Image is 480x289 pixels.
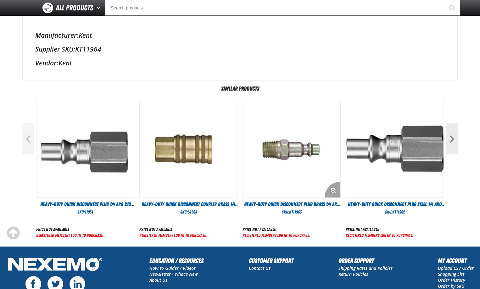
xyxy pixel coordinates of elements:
[438,277,465,283] a: Order History
[438,256,474,265] h2: My Account
[325,182,340,197] button: Enlarge Product Image. Opens a popup
[149,256,204,265] h2: Education / Resources
[35,58,445,67] div: Kent
[438,271,464,277] a: Shopping List
[438,265,474,271] a: Upload CSV Order
[56,2,93,14] span: All Products
[35,45,445,53] div: KT11964
[6,256,104,275] img: Nexemo Logo
[149,277,167,283] a: About Us
[36,201,134,208] a: Heavy-Duty Quick Disconnect Plug 1/4 ARO 210 [DEMOGRAPHIC_DATA] NPTF 1/4-18 (2 per pack)
[346,201,444,208] a: Heavy-Duty Quick Disconnect Plug Steel 1/4 ARO 210 [DEMOGRAPHIC_DATA] NPTF 1/4-18 (2 per pack)
[6,226,20,240] div: Scroll to the top
[338,265,393,271] a: Shipping Rates and Policies
[446,123,458,154] button: Next
[216,86,264,92] span: Similar Products
[36,233,103,238] a: Registered Member? Log In to purchase.
[244,201,341,214] span: Heavy-Duty Quick Disconnect Plug Brass 1/4 ARO 210 [DEMOGRAPHIC_DATA] NPTF 1/4-18 (2 per pack)
[35,45,75,53] label: Supplier SKU:
[346,226,413,232] div: Price not available
[187,209,197,214] span: 54563
[139,233,207,238] a: Registered Member? Log In to purchase.
[149,265,196,271] a: How to Guides / Videos
[346,100,444,197] img: Heavy-Duty Quick Disconnect Plug Steel 1/4 ARO 210 Female NPTF 1/4-18 (2 per pack)
[338,271,368,277] a: Return Policies
[243,226,310,232] div: Price not available
[243,209,341,215] div: SKU:
[40,201,134,214] span: Heavy-Duty Quick Disconnect Plug 1/4 ARO 210 [DEMOGRAPHIC_DATA] NPTF 1/4-18 (2 per pack)
[36,209,134,215] div: SKU:
[140,100,237,197] img: Heavy-Duty Quick Disconnect Coupler Brass 1/4 ARO 210 Female NPTF 1/4-18 (2 per pack)
[348,201,445,214] span: Heavy-Duty Quick Disconnect Plug Steel 1/4 ARO 210 [DEMOGRAPHIC_DATA] NPTF 1/4-18 (2 per pack)
[36,100,134,197] : View Details of the Heavy-Duty Quick Disconnect Plug 1/4 ARO 210 Female NPTF 1/4-18 (2 per pack)
[36,226,103,232] div: Price not available
[346,233,413,238] a: Registered Member? Log In to purchase.
[438,283,465,289] a: Order by SKU
[139,226,207,232] div: Price not available
[139,201,237,208] a: Heavy-Duty Quick Disconnect Coupler Brass 1/4 ARO 210 [DEMOGRAPHIC_DATA] NPTF 1/4-18 (2 per pack)
[22,123,34,154] button: Previous
[243,100,340,197] : View Details of the Heavy-Duty Quick Disconnect Plug Brass 1/4 ARO 210 Male NPTF 1/4-18 (2 per pack)
[35,31,79,40] label: Manufacturer:
[346,209,444,215] div: SKU:
[139,209,237,215] div: SKU:
[243,233,310,238] a: Registered Member? Log In to purchase.
[35,31,445,40] div: Kent
[249,265,271,271] a: Contact Us
[149,271,198,277] a: Newsletter - What's New
[35,58,59,67] label: Vendor:
[338,256,393,265] h2: Order Support
[392,209,405,214] span: KT11962
[142,201,239,221] span: Heavy-Duty Quick Disconnect Coupler Brass 1/4 ARO 210 [DEMOGRAPHIC_DATA] NPTF 1/4-18 (2 per pack)
[85,209,93,214] span: 11951
[289,209,302,214] span: KT11963
[249,256,293,265] h2: Customer Support
[243,100,340,197] img: Heavy-Duty Quick Disconnect Plug Brass 1/4 ARO 210 Male NPTF 1/4-18 (2 per pack)
[346,100,444,197] : View Details of the Heavy-Duty Quick Disconnect Plug Steel 1/4 ARO 210 Female NPTF 1/4-18 (2 per ...
[36,100,134,197] img: Heavy-Duty Quick Disconnect Plug 1/4 ARO 210 Female NPTF 1/4-18 (2 per pack)
[140,100,237,197] : View Details of the Heavy-Duty Quick Disconnect Coupler Brass 1/4 ARO 210 Female NPTF 1/4-18 (2 p...
[243,201,341,208] a: Heavy-Duty Quick Disconnect Plug Brass 1/4 ARO 210 [DEMOGRAPHIC_DATA] NPTF 1/4-18 (2 per pack)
